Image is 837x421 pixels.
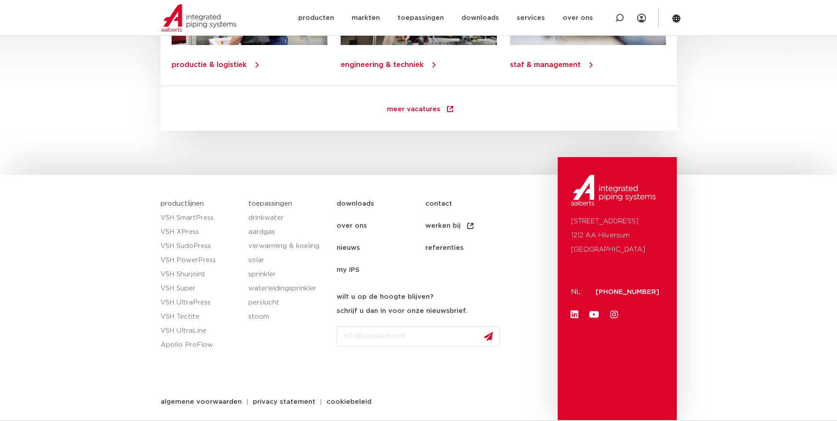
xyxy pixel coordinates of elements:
[161,324,240,338] a: VSH UltraLine
[161,310,240,324] a: VSH Tectite
[248,200,292,207] a: toepassingen
[337,326,500,346] input: info@emailadres.nl
[387,106,440,115] span: meer vacatures
[248,211,328,225] a: drinkwater
[248,239,328,253] a: verwarming & koeling
[154,398,248,405] a: algemene voorwaarden
[337,308,467,314] strong: schrijf u dan in voor onze nieuwsbrief.
[337,353,471,388] iframe: reCAPTCHA
[327,398,372,405] span: cookiebeleid
[161,296,240,310] a: VSH UltraPress
[337,215,425,237] a: over ons
[571,214,664,257] p: [STREET_ADDRESS] 1212 AA Hilversum [GEOGRAPHIC_DATA]
[320,398,378,405] a: cookiebeleid
[337,293,433,300] strong: wilt u op de hoogte blijven?
[172,61,247,68] a: productie & logistiek
[425,215,514,237] a: werken bij
[337,259,425,281] a: my IPS
[337,193,553,281] nav: Menu
[484,332,493,341] img: send.svg
[596,289,659,295] a: [PHONE_NUMBER]
[248,225,328,239] a: aardgas
[337,237,425,259] a: nieuws
[571,285,585,299] p: NL:
[161,398,242,405] span: algemene voorwaarden
[161,239,240,253] a: VSH SudoPress
[425,237,514,259] a: referenties
[248,282,328,296] a: waterleidingsprinkler
[161,211,240,225] a: VSH SmartPress
[161,267,240,282] a: VSH Shurjoint
[248,310,328,324] a: stoom
[425,193,514,215] a: contact
[510,61,580,68] a: staf & management
[337,193,425,215] a: downloads
[161,200,204,207] a: productlijnen
[161,282,240,296] a: VSH Super
[248,267,328,282] a: sprinkler
[161,225,240,239] a: VSH XPress
[248,296,328,310] a: perslucht
[248,253,328,267] a: solar
[341,61,424,68] a: engineering & techniek
[161,338,240,352] a: Apollo ProFlow
[369,97,472,122] a: meer vacatures
[253,398,315,405] span: privacy statement
[246,398,322,405] a: privacy statement
[161,253,240,267] a: VSH PowerPress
